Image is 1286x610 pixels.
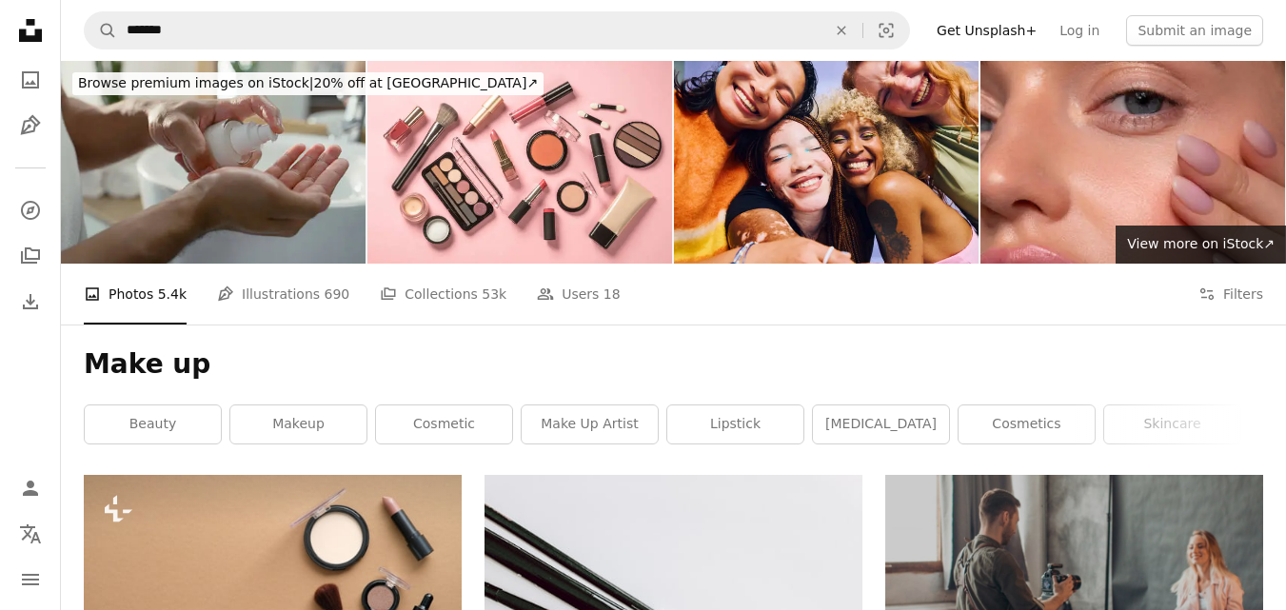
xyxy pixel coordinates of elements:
a: skincare [1104,405,1240,443]
a: Users 18 [537,264,621,325]
a: View more on iStock↗ [1116,226,1286,264]
a: Collections [11,237,49,275]
a: Explore [11,191,49,229]
a: cosmetic [376,405,512,443]
a: Illustrations 690 [217,264,349,325]
a: [MEDICAL_DATA] [813,405,949,443]
a: makeup [230,405,366,443]
img: Make up products at pink background top view. [367,61,672,264]
span: View more on iStock ↗ [1127,236,1275,251]
a: Illustrations [11,107,49,145]
a: cosmetics [959,405,1095,443]
a: lipstick [667,405,803,443]
button: Language [11,515,49,553]
a: Makeup professional cosmetics on brown background. Flat lay, top view, overhead. [84,592,462,609]
img: Four diverse Gen Z women embracing and smiling with eyes closed. Beauty and wellness concept. [674,61,979,264]
a: Collections 53k [380,264,506,325]
button: Visual search [863,12,909,49]
button: Menu [11,561,49,599]
span: 20% off at [GEOGRAPHIC_DATA] ↗ [78,75,538,90]
a: make up artist [522,405,658,443]
a: Download History [11,283,49,321]
form: Find visuals sitewide [84,11,910,49]
span: 18 [603,284,621,305]
button: Search Unsplash [85,12,117,49]
img: Portrait of a beautiful woman with natural make-up [980,61,1285,264]
a: Log in [1048,15,1111,46]
a: Browse premium images on iStock|20% off at [GEOGRAPHIC_DATA]↗ [61,61,555,107]
span: 53k [482,284,506,305]
h1: Make up [84,347,1263,382]
button: Submit an image [1126,15,1263,46]
a: beauty [85,405,221,443]
img: Person, hands or container with lotion in bathroom for skincare, morning routine or cosmetics at ... [61,61,366,264]
span: 690 [325,284,350,305]
a: Get Unsplash+ [925,15,1048,46]
a: Photos [11,61,49,99]
button: Filters [1198,264,1263,325]
span: Browse premium images on iStock | [78,75,313,90]
button: Clear [821,12,862,49]
a: Log in / Sign up [11,469,49,507]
